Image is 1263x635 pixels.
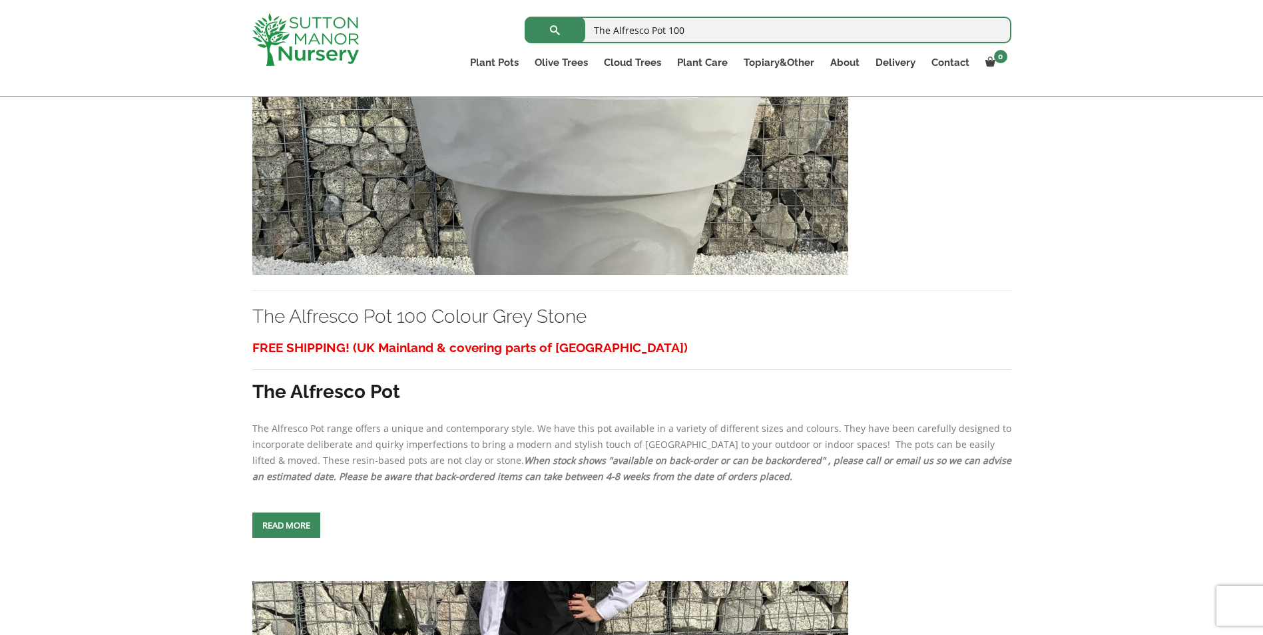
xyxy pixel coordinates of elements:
a: Read more [252,513,320,538]
a: Delivery [868,53,923,72]
a: Plant Care [669,53,736,72]
a: Contact [923,53,977,72]
strong: The Alfresco Pot [252,381,400,403]
a: The Alfresco Pot 100 Colour Grey Stone [252,124,848,137]
a: Olive Trees [527,53,596,72]
a: The Alfresco Pot 100 Colour Grey Stone [252,306,587,327]
img: logo [252,13,359,66]
span: 0 [994,50,1007,63]
h3: FREE SHIPPING! (UK Mainland & covering parts of [GEOGRAPHIC_DATA]) [252,335,1011,360]
a: About [822,53,868,72]
div: The Alfresco Pot range offers a unique and contemporary style. We have this pot available in a va... [252,335,1011,485]
a: 0 [977,53,1011,72]
a: Plant Pots [462,53,527,72]
a: Cloud Trees [596,53,669,72]
a: Topiary&Other [736,53,822,72]
input: Search... [525,17,1011,43]
em: When stock shows "available on back-order or can be backordered" , please call or email us so we ... [252,454,1011,483]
